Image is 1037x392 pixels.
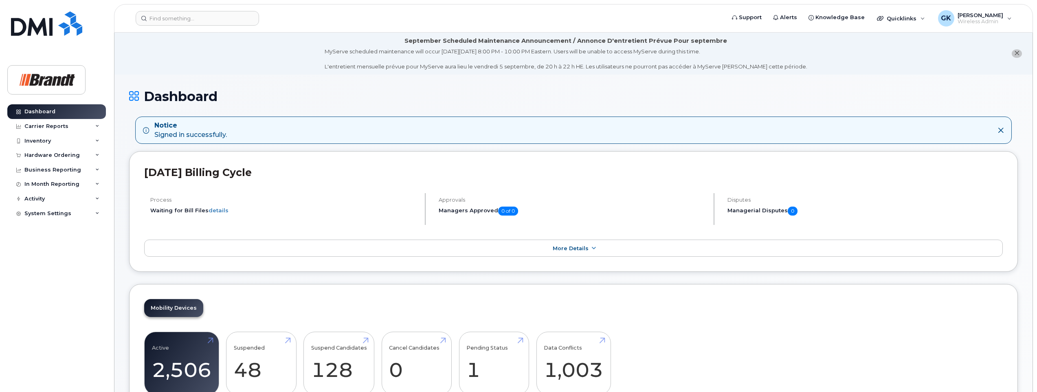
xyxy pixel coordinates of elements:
[727,207,1003,216] h5: Managerial Disputes
[152,337,211,390] a: Active 2,506
[1012,49,1022,58] button: close notification
[404,37,727,45] div: September Scheduled Maintenance Announcement / Annonce D'entretient Prévue Pour septembre
[439,197,706,203] h4: Approvals
[727,197,1003,203] h4: Disputes
[389,337,444,390] a: Cancel Candidates 0
[154,121,227,140] div: Signed in successfully.
[129,89,1018,104] h1: Dashboard
[144,299,203,317] a: Mobility Devices
[311,337,367,390] a: Suspend Candidates 128
[325,48,807,70] div: MyServe scheduled maintenance will occur [DATE][DATE] 8:00 PM - 10:00 PM Eastern. Users will be u...
[144,166,1003,178] h2: [DATE] Billing Cycle
[150,197,418,203] h4: Process
[553,245,589,251] span: More Details
[788,207,798,216] span: 0
[466,337,521,390] a: Pending Status 1
[150,207,418,214] li: Waiting for Bill Files
[234,337,289,390] a: Suspended 48
[439,207,706,216] h5: Managers Approved
[209,207,228,214] a: details
[498,207,518,216] span: 0 of 0
[154,121,227,130] strong: Notice
[544,337,603,390] a: Data Conflicts 1,003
